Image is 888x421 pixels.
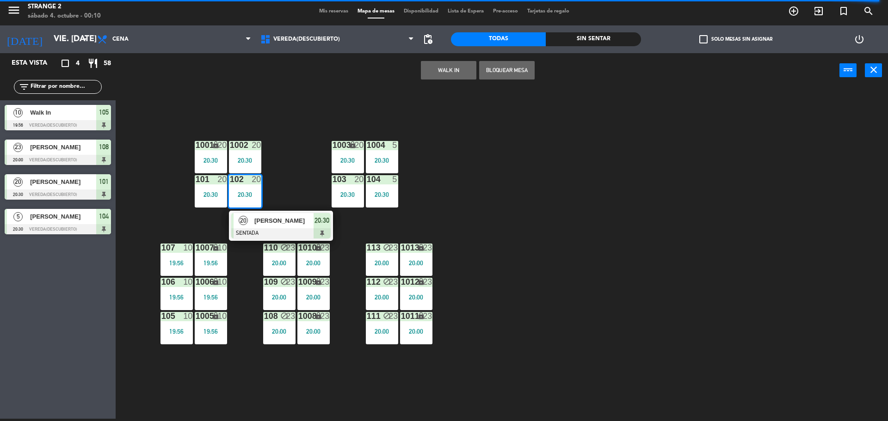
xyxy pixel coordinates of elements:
i: block [383,244,391,251]
i: arrow_drop_down [79,34,90,45]
div: 23 [388,312,398,320]
div: 20:00 [263,260,296,266]
span: Disponibilidad [399,9,443,14]
div: sábado 4. octubre - 00:10 [28,12,101,21]
button: WALK IN [421,61,476,79]
span: Cena [112,36,129,43]
div: 23 [286,312,295,320]
div: 19:56 [160,328,193,335]
i: power_input [843,64,854,75]
div: 1009 [298,278,299,286]
span: 10 [13,108,23,117]
div: 1003 [333,141,333,149]
div: 20:30 [332,191,364,198]
span: [PERSON_NAME] [30,212,96,221]
i: search [863,6,874,17]
i: block [280,278,288,286]
div: 19:56 [195,328,227,335]
div: 20:00 [263,328,296,335]
div: 20:30 [366,191,398,198]
button: menu [7,3,21,20]
span: 20:30 [314,215,329,226]
div: 20:00 [297,328,330,335]
input: Filtrar por nombre... [30,82,101,92]
i: lock [349,141,357,149]
div: 10 [183,312,192,320]
div: 20:00 [297,260,330,266]
div: 23 [423,278,432,286]
span: 101 [99,176,109,187]
div: 19:56 [160,294,193,300]
div: 20:00 [263,294,296,300]
i: power_settings_new [854,34,865,45]
span: Lista de Espera [443,9,488,14]
div: 20:00 [366,260,398,266]
div: Sin sentar [546,32,641,46]
i: lock [417,244,425,251]
div: 20:00 [400,260,432,266]
div: 23 [320,312,329,320]
i: lock [417,312,425,320]
div: Strange 2 [28,2,101,12]
i: exit_to_app [813,6,824,17]
div: 20:00 [366,328,398,335]
div: Todas [451,32,546,46]
div: 107 [161,244,162,252]
i: lock [212,312,220,320]
div: 20:00 [400,328,432,335]
span: Pre-acceso [488,9,523,14]
div: 108 [264,312,265,320]
span: [PERSON_NAME] [254,216,314,226]
div: 23 [286,244,295,252]
span: 4 [76,58,80,69]
span: Mis reservas [314,9,353,14]
i: block [383,312,391,320]
div: 20:30 [229,191,261,198]
span: 5 [13,212,23,221]
div: 23 [286,278,295,286]
span: Mapa de mesas [353,9,399,14]
div: 20:30 [195,191,227,198]
div: 20:30 [229,157,261,164]
div: 5 [392,175,398,183]
div: 1008 [298,312,299,320]
div: Esta vista [5,58,67,69]
div: 105 [161,312,162,320]
span: 58 [104,58,111,69]
span: 105 [99,107,109,118]
div: 10 [183,278,192,286]
button: close [865,63,882,77]
div: 20:00 [400,294,432,300]
div: 23 [388,278,398,286]
i: lock [314,312,322,320]
div: 20:30 [195,157,227,164]
div: 110 [264,244,265,252]
i: menu [7,3,21,17]
div: 20 [217,141,227,149]
i: turned_in_not [838,6,849,17]
div: 20 [252,141,261,149]
span: [PERSON_NAME] [30,177,96,187]
div: 23 [320,278,329,286]
div: 109 [264,278,265,286]
i: restaurant [87,58,99,69]
i: lock [314,278,322,286]
span: 23 [13,143,23,152]
div: 23 [388,244,398,252]
div: 20:00 [297,294,330,300]
i: lock [212,141,220,149]
div: 23 [423,244,432,252]
span: 20 [239,216,248,225]
label: Solo mesas sin asignar [699,35,772,43]
i: lock [212,278,220,286]
i: add_circle_outline [788,6,799,17]
i: lock [417,278,425,286]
